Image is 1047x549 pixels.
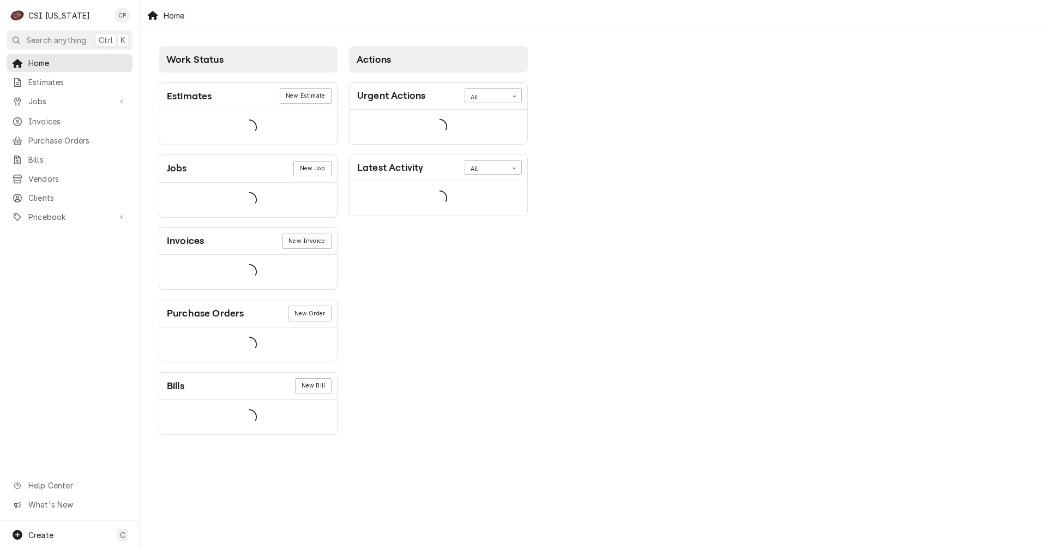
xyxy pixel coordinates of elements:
div: Card Link Button [288,306,331,321]
div: Card: Urgent Actions [349,82,528,145]
a: Estimates [7,73,133,91]
div: Card Data [350,181,527,216]
div: Card Data [159,110,337,145]
div: Card Data [350,110,527,144]
div: Card Title [167,234,204,248]
a: New Estimate [280,88,332,104]
span: Clients [28,192,127,204]
span: Loading... [242,405,257,428]
div: Card: Estimates [159,82,338,145]
div: Craig Pierce's Avatar [115,8,130,23]
span: Loading... [432,115,447,138]
div: Card Data [159,400,337,434]
span: Vendors [28,173,127,184]
a: Go to Pricebook [7,208,133,226]
div: Card Header [159,155,337,182]
div: Dashboard [140,31,1047,454]
div: Card Header [350,83,527,110]
a: New Invoice [282,234,332,249]
div: Card Header [159,83,337,110]
span: C [120,529,125,541]
div: Card Title [167,379,184,393]
span: Loading... [242,116,257,139]
button: Search anythingCtrlK [7,31,133,50]
div: Card Title [357,88,425,103]
div: Card: Invoices [159,227,338,290]
span: Bills [28,154,127,165]
div: Card Column Header [349,46,528,73]
div: Card Title [167,306,244,321]
span: K [121,34,125,46]
a: New Bill [295,378,331,393]
div: Card: Purchase Orders [159,300,338,362]
div: Card Column Header [159,46,338,73]
div: Card Link Button [295,378,331,393]
div: Card Data [159,327,337,362]
a: Invoices [7,112,133,130]
div: All [471,165,502,174]
span: Work Status [166,54,224,65]
span: Help Center [28,480,126,491]
div: Card Header [350,154,527,181]
div: Card: Latest Activity [349,154,528,216]
span: Loading... [242,261,257,284]
a: New Job [293,161,331,176]
div: Card Column Content [159,73,338,435]
a: Go to What's New [7,496,133,514]
div: Card Data Filter Control [465,88,522,103]
span: Home [28,57,127,69]
span: Ctrl [99,34,113,46]
div: Card Title [167,161,187,176]
a: Go to Jobs [7,92,133,110]
span: Search anything [26,34,86,46]
div: Card Column Content [349,73,528,216]
div: C [10,8,25,23]
div: Card Header [159,228,337,255]
div: Card Data [159,183,337,217]
div: All [471,93,502,102]
a: Home [7,54,133,72]
div: Card Column: Actions [344,41,534,441]
div: CSI Kentucky's Avatar [10,8,25,23]
span: Estimates [28,76,127,88]
div: Card Link Button [280,88,332,104]
a: New Order [288,306,331,321]
span: Purchase Orders [28,135,127,146]
span: What's New [28,499,126,510]
div: CP [115,8,130,23]
span: Loading... [432,187,447,210]
span: Actions [357,54,391,65]
a: Clients [7,189,133,207]
div: Card: Jobs [159,154,338,217]
div: CSI [US_STATE] [28,10,90,21]
a: Bills [7,151,133,169]
span: Loading... [242,333,257,356]
div: Card Header [159,300,337,327]
div: Card Title [167,89,212,104]
div: Card Link Button [293,161,331,176]
div: Card Data Filter Control [465,160,522,175]
span: Create [28,530,53,540]
div: Card Column: Work Status [153,41,344,441]
div: Card Title [357,160,423,175]
span: Invoices [28,116,127,127]
div: Card Data [159,255,337,289]
a: Go to Help Center [7,476,133,494]
div: Card: Bills [159,372,338,435]
span: Loading... [242,188,257,211]
div: Card Header [159,373,337,400]
div: Card Link Button [282,234,332,249]
span: Jobs [28,96,111,107]
a: Vendors [7,170,133,188]
span: Pricebook [28,211,111,223]
a: Purchase Orders [7,132,133,150]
